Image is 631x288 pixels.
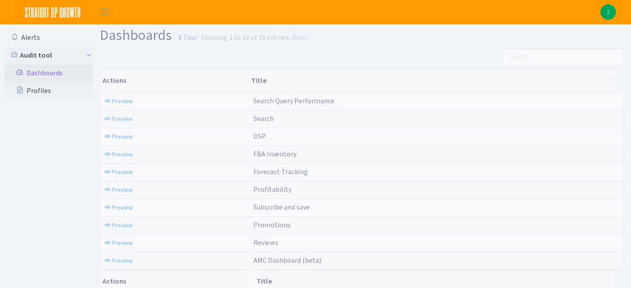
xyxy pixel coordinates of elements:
[253,149,296,159] span: FBA Inventory
[503,49,624,66] input: Search...
[253,114,274,123] span: Search
[102,148,135,161] a: Preview
[172,26,197,44] a: Tour
[248,70,616,92] th: Title : activate to sort column ascending
[112,132,133,141] span: Preview
[4,82,93,100] a: Profiles
[253,132,266,141] span: DSP
[112,186,133,194] span: Preview
[102,112,135,126] a: Preview
[292,32,310,43] a: Reset
[253,185,292,194] span: Profitability
[253,238,278,247] span: Reviews
[102,130,135,144] a: Preview
[112,115,133,123] span: Preview
[112,168,133,176] span: Preview
[600,4,616,20] img: Zach Belous
[102,218,135,232] a: Preview
[102,165,135,179] a: Preview
[112,97,133,105] span: Preview
[112,239,133,247] span: Preview
[102,201,135,214] a: Preview
[100,70,248,92] th: Actions
[102,94,135,108] a: Preview
[253,202,310,212] span: Subscribe and save
[112,257,133,265] span: Preview
[112,150,133,159] span: Preview
[94,5,116,19] button: Toggle navigation
[102,183,135,197] a: Preview
[112,221,133,230] span: Preview
[201,32,290,43] div: Showing 1 to 10 of 10 entries.
[253,167,308,176] span: Forecast Tracking
[253,96,335,105] span: Search Query Performance
[112,203,133,212] span: Preview
[102,254,135,268] a: Preview
[174,30,197,45] small: Tour
[4,64,93,82] a: Dashboards
[4,29,93,47] a: Alerts
[600,4,616,20] a: Z
[253,256,321,265] span: AMC Dashboard (beta)
[4,47,93,64] a: Audit tool
[100,28,197,45] h1: Dashboards
[253,220,291,230] span: Promotions
[102,236,135,250] a: Preview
